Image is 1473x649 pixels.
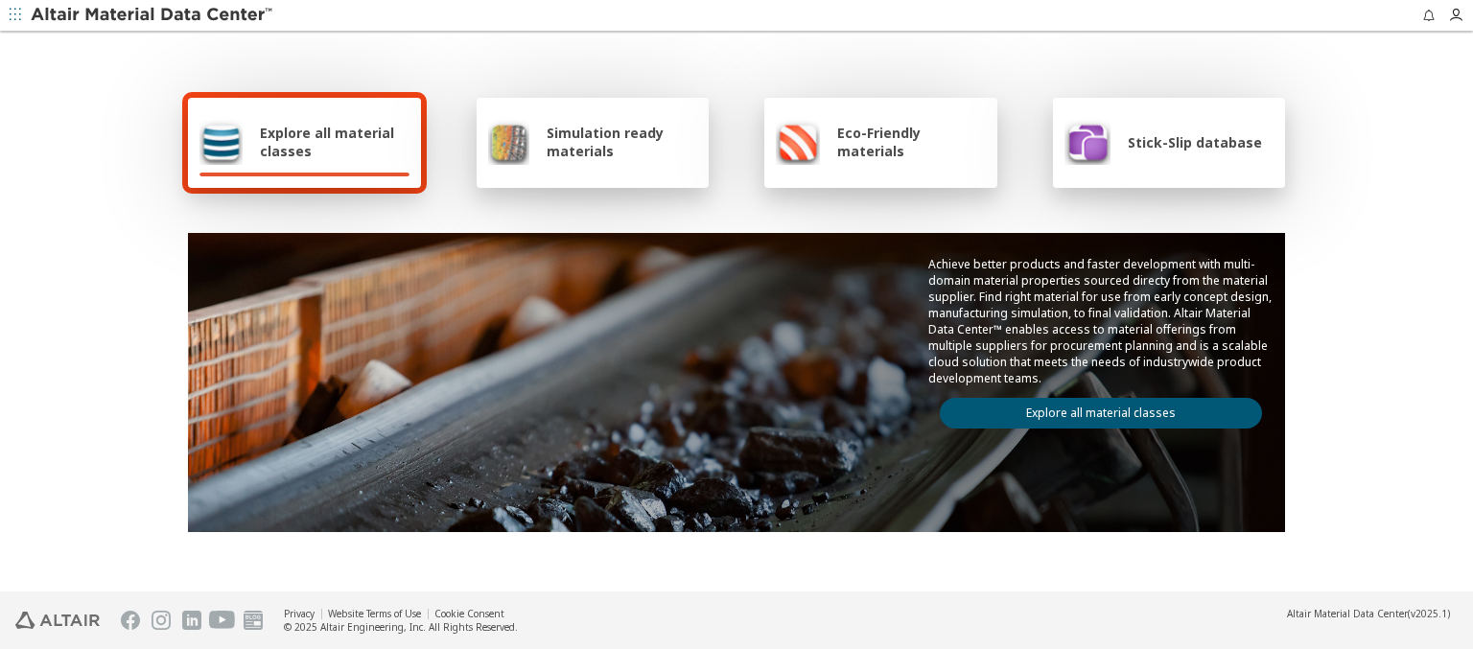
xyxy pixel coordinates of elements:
[15,612,100,629] img: Altair Engineering
[328,607,421,620] a: Website Terms of Use
[547,124,697,160] span: Simulation ready materials
[488,119,529,165] img: Simulation ready materials
[284,607,315,620] a: Privacy
[776,119,820,165] img: Eco-Friendly materials
[837,124,985,160] span: Eco-Friendly materials
[284,620,518,634] div: © 2025 Altair Engineering, Inc. All Rights Reserved.
[1287,607,1450,620] div: (v2025.1)
[260,124,409,160] span: Explore all material classes
[199,119,243,165] img: Explore all material classes
[434,607,504,620] a: Cookie Consent
[1064,119,1111,165] img: Stick-Slip database
[928,256,1274,386] p: Achieve better products and faster development with multi-domain material properties sourced dire...
[1128,133,1262,151] span: Stick-Slip database
[1287,607,1408,620] span: Altair Material Data Center
[940,398,1262,429] a: Explore all material classes
[31,6,275,25] img: Altair Material Data Center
